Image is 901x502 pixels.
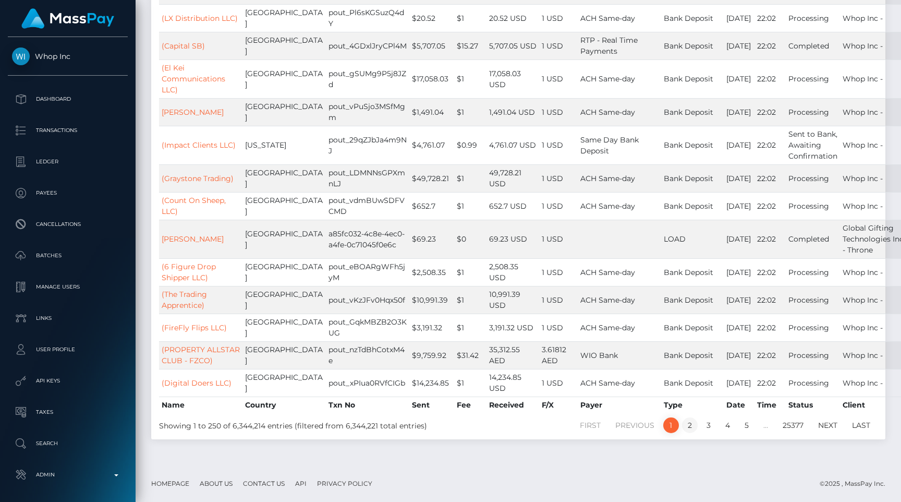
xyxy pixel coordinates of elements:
td: $2,508.35 [409,258,454,286]
td: 1 USD [539,369,578,397]
img: Whop Inc [12,47,30,65]
span: Whop Inc [8,52,128,61]
td: $5,707.05 [409,32,454,59]
td: [DATE] [724,192,754,220]
td: $1 [454,98,486,126]
td: pout_GqkMBZB2O3KUG [326,314,409,341]
td: Bank Deposit [661,164,724,192]
span: ACH Same-day [580,378,635,388]
td: 5,707.05 USD [486,32,539,59]
th: Country [242,397,326,413]
span: RTP - Real Time Payments [580,35,638,56]
td: [GEOGRAPHIC_DATA] [242,220,326,258]
td: $1 [454,59,486,98]
td: 1 USD [539,258,578,286]
div: © 2025 , MassPay Inc. [820,478,893,489]
th: Type [661,397,724,413]
td: Bank Deposit [661,98,724,126]
td: $1 [454,286,486,314]
td: $15.27 [454,32,486,59]
span: ACH Same-day [580,74,635,83]
td: 22:02 [754,314,786,341]
td: pout_vKzJFv0Hqx50f [326,286,409,314]
td: [DATE] [724,314,754,341]
p: Search [12,436,124,451]
span: Same Day Bank Deposit [580,135,639,156]
a: 3 [701,417,716,433]
td: 49,728.21 USD [486,164,539,192]
td: Processing [786,286,840,314]
td: [GEOGRAPHIC_DATA] [242,369,326,397]
a: Transactions [8,117,128,144]
td: $49,728.21 [409,164,454,192]
td: 1,491.04 USD [486,98,539,126]
td: [DATE] [724,98,754,126]
th: F/X [539,397,578,413]
a: Contact Us [239,475,289,492]
td: [DATE] [724,341,754,369]
span: ACH Same-day [580,174,635,183]
a: 1 [663,417,679,433]
td: 22:02 [754,286,786,314]
td: 69.23 USD [486,220,539,258]
th: Received [486,397,539,413]
td: Bank Deposit [661,341,724,369]
td: Processing [786,59,840,98]
td: Processing [786,314,840,341]
td: Processing [786,192,840,220]
span: ACH Same-day [580,268,635,277]
div: Showing 1 to 250 of 6,344,214 entries (filtered from 6,344,221 total entries) [159,416,449,432]
a: Manage Users [8,274,128,300]
span: ACH Same-day [580,323,635,332]
a: User Profile [8,337,128,363]
td: Processing [786,164,840,192]
td: Bank Deposit [661,32,724,59]
a: Payees [8,180,128,206]
td: [DATE] [724,286,754,314]
td: [DATE] [724,369,754,397]
td: $9,759.92 [409,341,454,369]
p: Payees [12,185,124,201]
th: Payer [578,397,661,413]
td: 1 USD [539,98,578,126]
a: 5 [739,417,754,433]
td: pout_29qZJbJa4m9NJ [326,126,409,164]
td: 652.7 USD [486,192,539,220]
p: User Profile [12,342,124,357]
p: Links [12,310,124,326]
td: 22:02 [754,126,786,164]
td: 10,991.39 USD [486,286,539,314]
td: [GEOGRAPHIC_DATA] [242,341,326,369]
td: Processing [786,98,840,126]
span: ACH Same-day [580,14,635,23]
td: $4,761.07 [409,126,454,164]
p: Cancellations [12,217,124,232]
p: Ledger [12,154,124,170]
th: Fee [454,397,486,413]
td: 17,058.03 USD [486,59,539,98]
td: $652.7 [409,192,454,220]
td: Bank Deposit [661,258,724,286]
td: Processing [786,4,840,32]
td: 22:02 [754,258,786,286]
td: 1 USD [539,314,578,341]
th: Name [159,397,242,413]
a: (Digital Doers LLC) [162,378,232,388]
td: $1 [454,4,486,32]
td: [DATE] [724,258,754,286]
td: [DATE] [724,59,754,98]
td: $0.99 [454,126,486,164]
td: Processing [786,369,840,397]
td: Bank Deposit [661,192,724,220]
td: pout_4GDxlJryCPl4M [326,32,409,59]
td: pout_xPIua0RVfCIGb [326,369,409,397]
a: (Count On Sheep, LLC) [162,196,226,216]
th: Status [786,397,840,413]
a: Homepage [147,475,193,492]
span: WIO Bank [580,351,618,360]
a: Cancellations [8,211,128,237]
td: [GEOGRAPHIC_DATA] [242,192,326,220]
a: 2 [682,417,698,433]
td: 22:02 [754,59,786,98]
td: Bank Deposit [661,369,724,397]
